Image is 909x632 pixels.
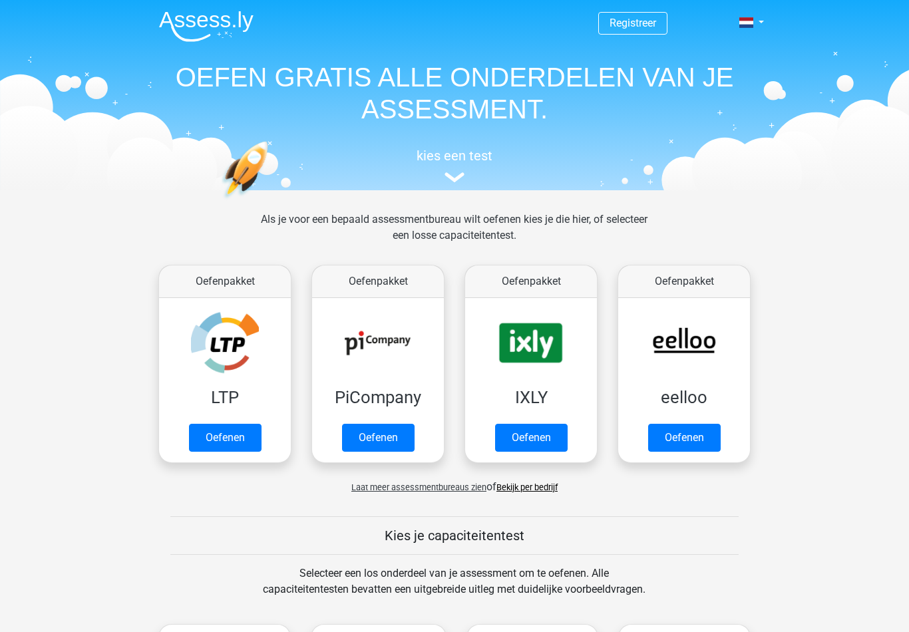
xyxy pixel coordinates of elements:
a: Oefenen [648,424,721,452]
img: assessment [445,172,464,182]
h1: OEFEN GRATIS ALLE ONDERDELEN VAN JE ASSESSMENT. [148,61,761,125]
div: of [148,468,761,495]
h5: Kies je capaciteitentest [170,528,739,544]
a: Oefenen [189,424,262,452]
div: Selecteer een los onderdeel van je assessment om te oefenen. Alle capaciteitentesten bevatten een... [250,565,658,613]
div: Als je voor een bepaald assessmentbureau wilt oefenen kies je die hier, of selecteer een losse ca... [250,212,658,259]
a: kies een test [148,148,761,183]
img: Assessly [159,11,254,42]
a: Bekijk per bedrijf [496,482,558,492]
span: Laat meer assessmentbureaus zien [351,482,486,492]
a: Oefenen [495,424,568,452]
img: oefenen [222,141,319,261]
a: Oefenen [342,424,415,452]
h5: kies een test [148,148,761,164]
a: Registreer [610,17,656,29]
